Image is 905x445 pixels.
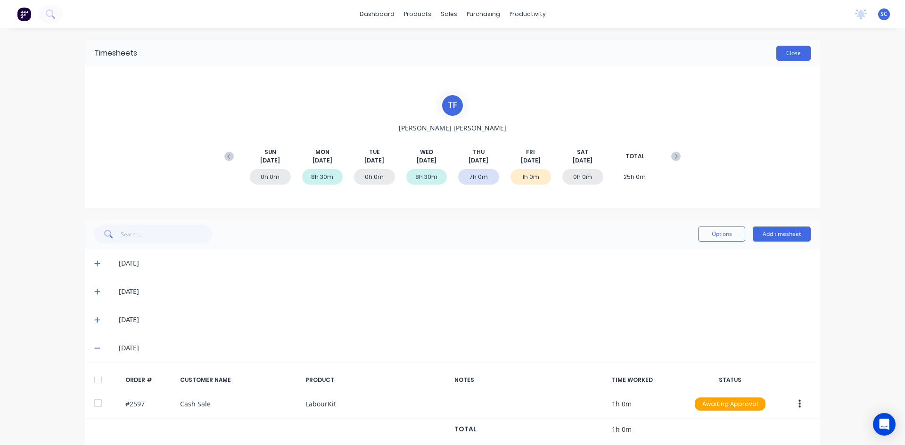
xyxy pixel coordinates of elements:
div: [DATE] [119,343,811,353]
div: 0h 0m [354,169,395,185]
div: [DATE] [119,315,811,325]
div: productivity [505,7,551,21]
span: SUN [264,148,276,156]
div: 25h 0m [615,169,656,185]
span: [PERSON_NAME] [PERSON_NAME] [399,123,506,133]
div: 7h 0m [458,169,499,185]
div: ORDER # [125,376,173,384]
span: TUE [369,148,380,156]
span: FRI [526,148,535,156]
span: [DATE] [364,156,384,165]
div: NOTES [454,376,604,384]
div: 0h 0m [250,169,291,185]
div: Awaiting Approval [695,397,765,411]
div: TIME WORKED [612,376,683,384]
button: Add timesheet [753,227,811,242]
div: T F [441,94,464,117]
div: 0h 0m [562,169,603,185]
div: 8h 30m [302,169,343,185]
div: Open Intercom Messenger [873,413,896,436]
div: 1h 0m [510,169,551,185]
button: Options [698,227,745,242]
div: STATUS [690,376,770,384]
button: Awaiting Approval [694,397,766,411]
span: [DATE] [417,156,436,165]
span: [DATE] [573,156,592,165]
span: THU [473,148,485,156]
span: [DATE] [469,156,488,165]
span: SC [880,10,888,18]
div: products [399,7,436,21]
span: TOTAL [625,152,644,161]
div: [DATE] [119,286,811,297]
div: 8h 30m [406,169,447,185]
span: WED [420,148,433,156]
span: MON [315,148,329,156]
div: PRODUCT [305,376,447,384]
img: Factory [17,7,31,21]
input: Search... [121,225,213,243]
div: purchasing [462,7,505,21]
a: dashboard [355,7,399,21]
div: Timesheets [94,48,137,59]
div: CUSTOMER NAME [180,376,298,384]
span: [DATE] [260,156,280,165]
span: SAT [577,148,588,156]
button: Close [776,46,811,61]
span: [DATE] [521,156,541,165]
span: [DATE] [313,156,332,165]
div: [DATE] [119,258,811,268]
div: sales [436,7,462,21]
